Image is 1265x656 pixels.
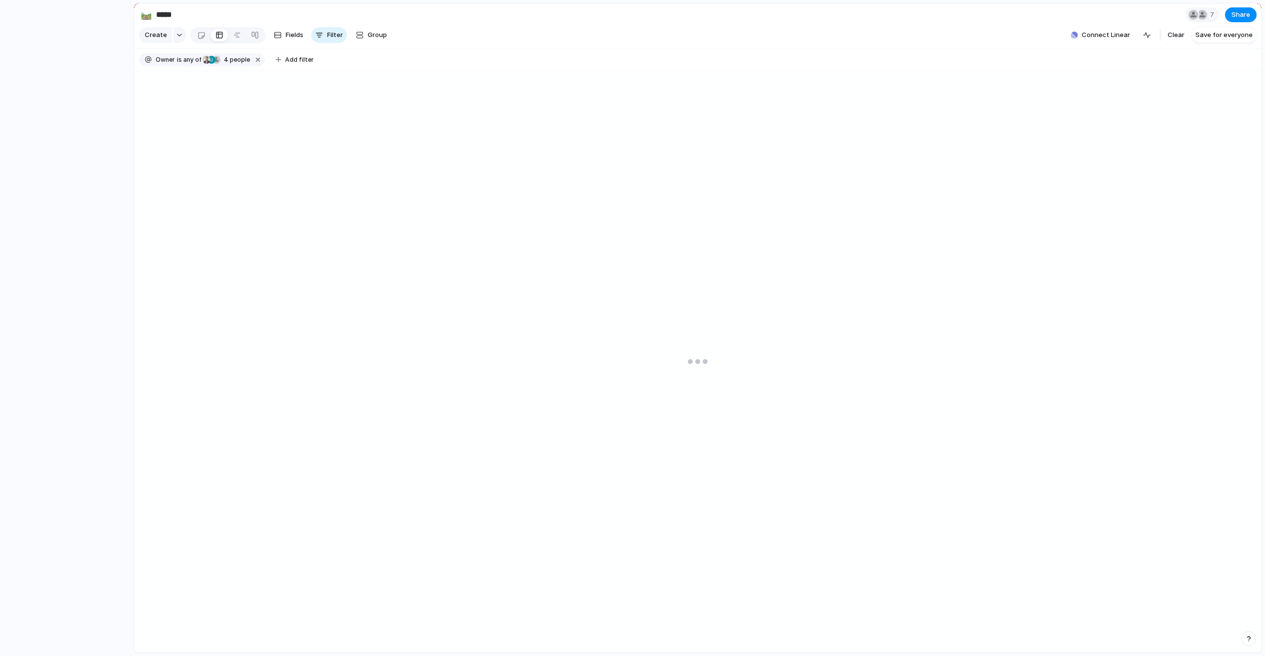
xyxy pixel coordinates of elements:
[286,30,303,40] span: Fields
[1231,10,1250,20] span: Share
[270,53,320,67] button: Add filter
[351,27,392,43] button: Group
[285,55,314,64] span: Add filter
[1168,30,1184,40] span: Clear
[221,56,230,63] span: 4
[368,30,387,40] span: Group
[141,8,152,21] div: 🛤️
[138,7,154,23] button: 🛤️
[221,55,250,64] span: people
[182,55,201,64] span: any of
[139,27,172,43] button: Create
[145,30,167,40] span: Create
[1225,7,1257,22] button: Share
[202,54,252,65] button: 4 people
[327,30,343,40] span: Filter
[1067,28,1134,42] button: Connect Linear
[175,54,203,65] button: isany of
[311,27,347,43] button: Filter
[1191,27,1257,43] button: Save for everyone
[270,27,307,43] button: Fields
[156,55,175,64] span: Owner
[1195,30,1253,40] span: Save for everyone
[1082,30,1130,40] span: Connect Linear
[1164,27,1188,43] button: Clear
[1210,10,1217,20] span: 7
[177,55,182,64] span: is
